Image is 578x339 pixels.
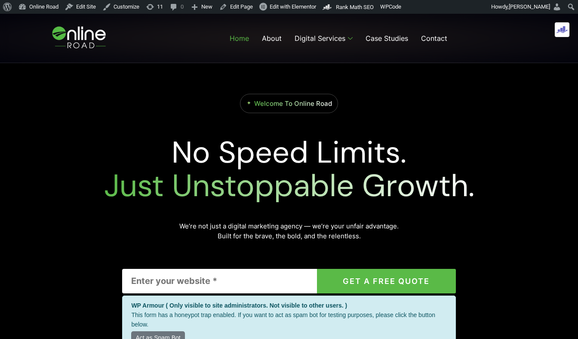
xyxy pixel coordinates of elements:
span: [PERSON_NAME] [509,3,550,10]
strong: WP Armour ( Only visible to site administrators. Not visible to other users. ) [131,302,347,309]
a: About [255,21,288,55]
span: Welcome To Online Road [254,99,332,108]
p: We’re not just a digital marketing agency — we’re your unfair advantage. Built for the brave, the... [122,221,455,241]
a: Home [223,21,255,55]
button: GET A FREE QUOTE [317,269,456,293]
h2: No Speed Limits. [44,136,534,203]
span: Rank Math SEO [336,4,374,10]
span: Just Unstoppable Growth. [104,166,474,206]
span: Edit with Elementor [270,3,316,10]
a: Case Studies [359,21,415,55]
a: Digital Services [288,21,359,55]
a: Contact [415,21,454,55]
input: Enter your website * [122,269,317,293]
